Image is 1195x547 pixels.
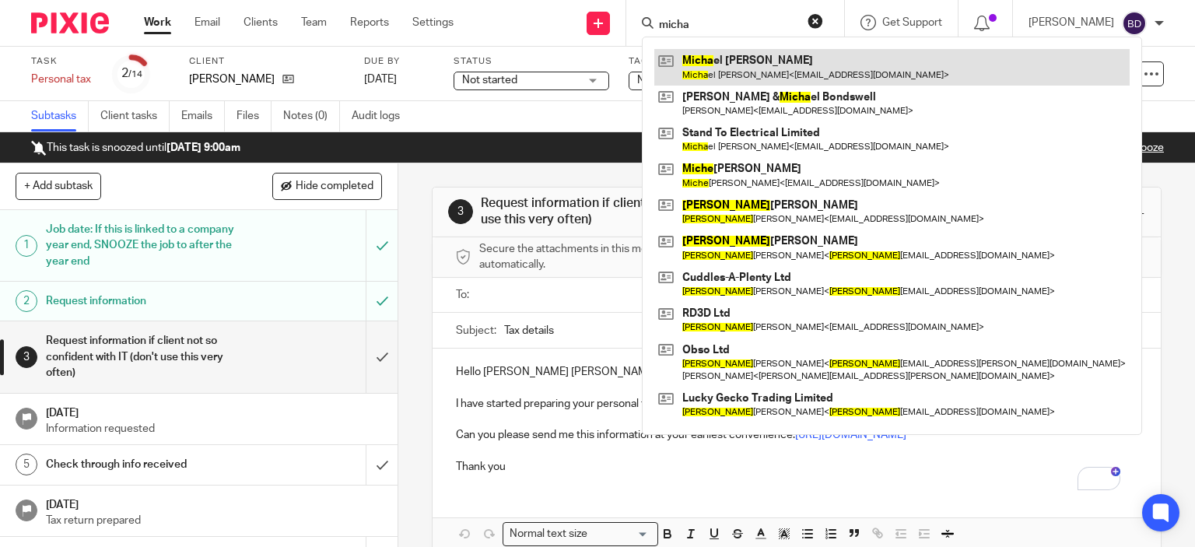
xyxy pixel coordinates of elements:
[882,17,942,28] span: Get Support
[657,19,797,33] input: Search
[301,15,327,30] a: Team
[637,75,720,86] span: No tags selected
[412,15,454,30] a: Settings
[481,195,829,229] h1: Request information if client not so confident with IT (don't use this very often)
[16,173,101,199] button: + Add subtask
[46,401,382,421] h1: [DATE]
[456,396,1138,412] p: I have started preparing your personal tax return, aiming to file it as soon as possible so you k...
[795,430,906,440] a: [URL][DOMAIN_NAME]
[31,140,240,156] p: This task is snoozed until
[194,15,220,30] a: Email
[1029,15,1114,30] p: [PERSON_NAME]
[46,513,382,528] p: Tax return prepared
[31,101,89,131] a: Subtasks
[100,101,170,131] a: Client tasks
[448,199,473,224] div: 3
[352,101,412,131] a: Audit logs
[144,15,171,30] a: Work
[364,74,397,85] span: [DATE]
[503,522,658,546] div: Search for option
[808,13,823,29] button: Clear
[166,142,240,153] b: [DATE] 9:00am
[181,101,225,131] a: Emails
[189,72,275,87] p: [PERSON_NAME]
[479,241,948,273] span: Secure the attachments in this message. Files exceeding the size limit (10MB) will be secured aut...
[46,329,249,384] h1: Request information if client not so confident with IT (don't use this very often)
[283,101,340,131] a: Notes (0)
[454,55,609,68] label: Status
[31,72,93,87] div: Personal tax
[16,346,37,368] div: 3
[46,421,382,437] p: Information requested
[456,427,1138,443] p: Can you please send me this information at your earliest convenience:
[31,55,93,68] label: Task
[272,173,382,199] button: Hide completed
[456,459,1138,475] p: Thank you
[237,101,272,131] a: Files
[350,15,389,30] a: Reports
[16,235,37,257] div: 1
[244,15,278,30] a: Clients
[593,526,649,542] input: Search for option
[456,323,496,338] label: Subject:
[16,290,37,312] div: 2
[189,55,345,68] label: Client
[433,349,1162,486] div: To enrich screen reader interactions, please activate Accessibility in Grammarly extension settings
[364,55,434,68] label: Due by
[31,12,109,33] img: Pixie
[296,181,373,193] span: Hide completed
[128,70,142,79] small: /14
[16,454,37,475] div: 5
[1122,11,1147,36] img: svg%3E
[456,287,473,303] label: To:
[46,289,249,313] h1: Request information
[506,526,591,542] span: Normal text size
[46,218,249,273] h1: Job date: If this is linked to a company year end, SNOOZE the job to after the year end
[462,75,517,86] span: Not started
[46,453,249,476] h1: Check through info received
[629,55,784,68] label: Tags
[46,493,382,513] h1: [DATE]
[456,364,1138,380] p: Hello [PERSON_NAME] [PERSON_NAME]
[121,65,142,82] div: 2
